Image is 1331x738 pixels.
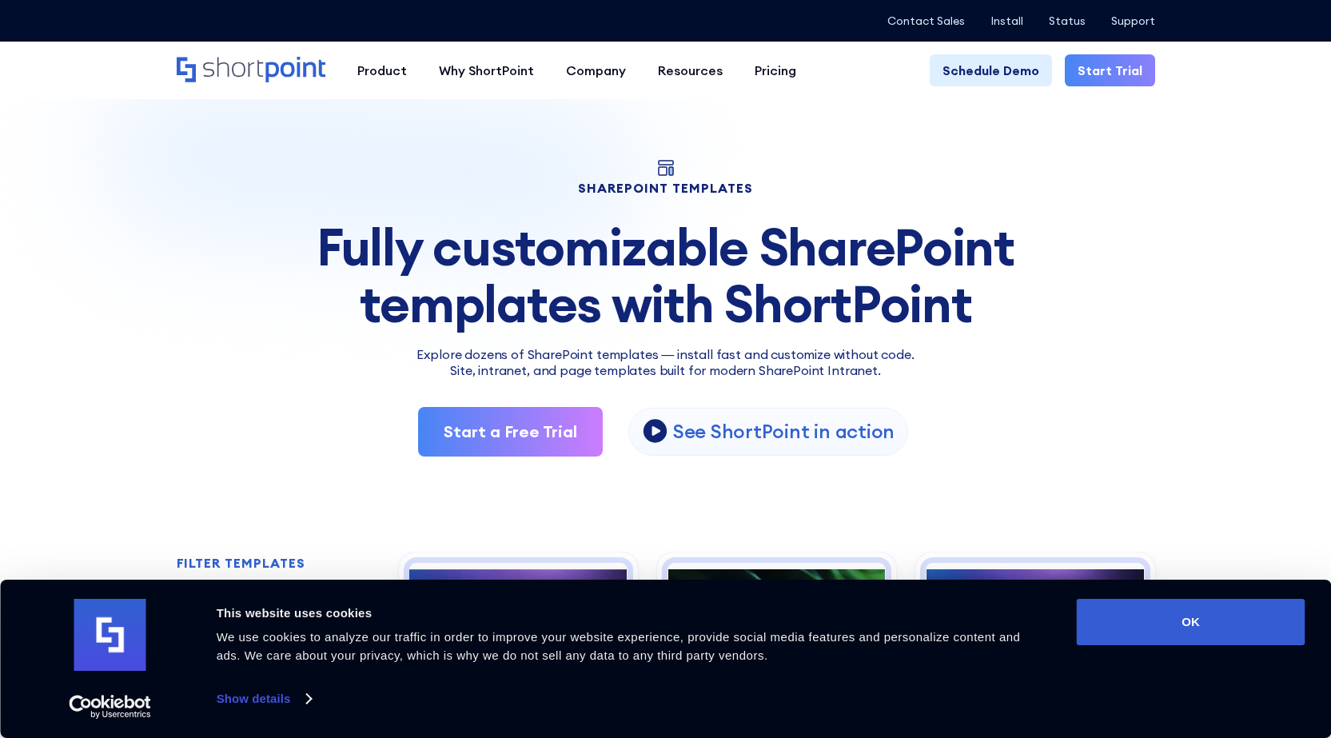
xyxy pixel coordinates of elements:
a: Company [550,54,642,86]
h2: Site, intranet, and page templates built for modern SharePoint Intranet. [177,364,1155,378]
div: FILTER TEMPLATES [177,556,305,569]
p: Explore dozens of SharePoint templates — install fast and customize without code. [177,345,1155,364]
a: Support [1111,14,1155,27]
a: Contact Sales [887,14,965,27]
div: Resources [658,61,723,80]
a: Status [1049,14,1086,27]
a: Product [341,54,423,86]
a: Home [177,57,325,84]
a: Show details [217,687,311,711]
div: Fully customizable SharePoint templates with ShortPoint [177,219,1155,332]
img: logo [74,599,146,671]
a: Start Trial [1065,54,1155,86]
img: Intranet Layout 2 – SharePoint Homepage Design: Modern homepage for news, tools, people, and events. [409,563,628,727]
h1: SHAREPOINT TEMPLATES [177,182,1155,193]
a: Install [990,14,1023,27]
div: Why ShortPoint [439,61,534,80]
a: open lightbox [628,408,908,456]
a: Schedule Demo [930,54,1052,86]
div: Pricing [755,61,796,80]
span: We use cookies to analyze our traffic in order to improve your website experience, provide social... [217,630,1021,662]
a: Why ShortPoint [423,54,550,86]
p: See ShortPoint in action [673,419,895,444]
button: OK [1077,599,1305,645]
div: This website uses cookies [217,604,1041,623]
a: Pricing [739,54,812,86]
a: Resources [642,54,739,86]
a: Usercentrics Cookiebot - opens in a new window [40,695,180,719]
img: Intranet Layout 6 – SharePoint Homepage Design: Personalized intranet homepage for search, news, ... [667,563,886,727]
a: Start a Free Trial [418,407,603,457]
div: Company [566,61,626,80]
img: Team Hub 4 – SharePoint Employee Portal Template: Employee portal for people, calendar, skills, a... [926,563,1144,727]
div: Product [357,61,407,80]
